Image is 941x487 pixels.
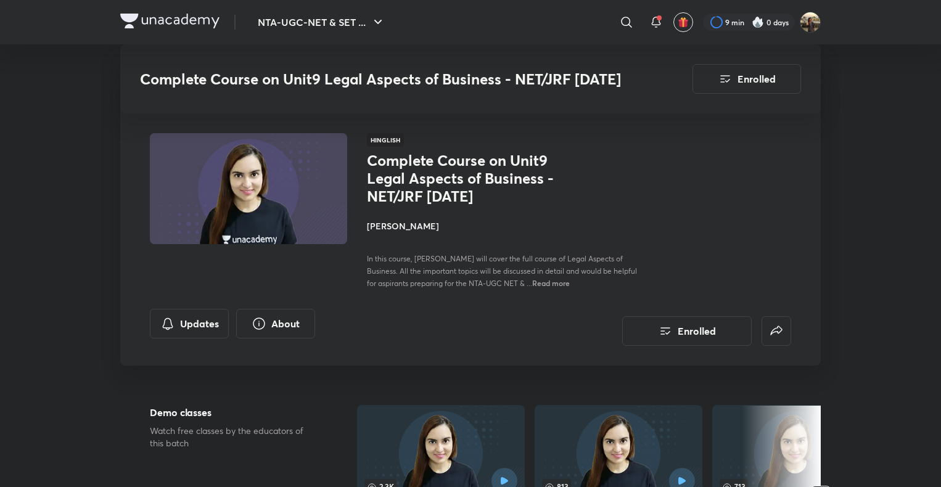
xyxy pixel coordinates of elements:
h3: Complete Course on Unit9 Legal Aspects of Business - NET/JRF [DATE] [140,70,623,88]
img: Company Logo [120,14,220,28]
span: In this course, [PERSON_NAME] will cover the full course of Legal Aspects of Business. All the im... [367,254,637,288]
p: Watch free classes by the educators of this batch [150,425,318,449]
img: Soumya singh [800,12,821,33]
span: Read more [532,278,570,288]
h1: Complete Course on Unit9 Legal Aspects of Business - NET/JRF [DATE] [367,152,569,205]
button: Enrolled [692,64,801,94]
button: Updates [150,309,229,338]
button: Enrolled [622,316,752,346]
button: NTA-UGC-NET & SET ... [250,10,393,35]
img: avatar [678,17,689,28]
a: Company Logo [120,14,220,31]
img: streak [752,16,764,28]
button: false [762,316,791,346]
img: Thumbnail [148,132,349,245]
button: avatar [673,12,693,32]
button: About [236,309,315,338]
span: Hinglish [367,133,404,147]
h4: [PERSON_NAME] [367,219,643,232]
h5: Demo classes [150,405,318,420]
